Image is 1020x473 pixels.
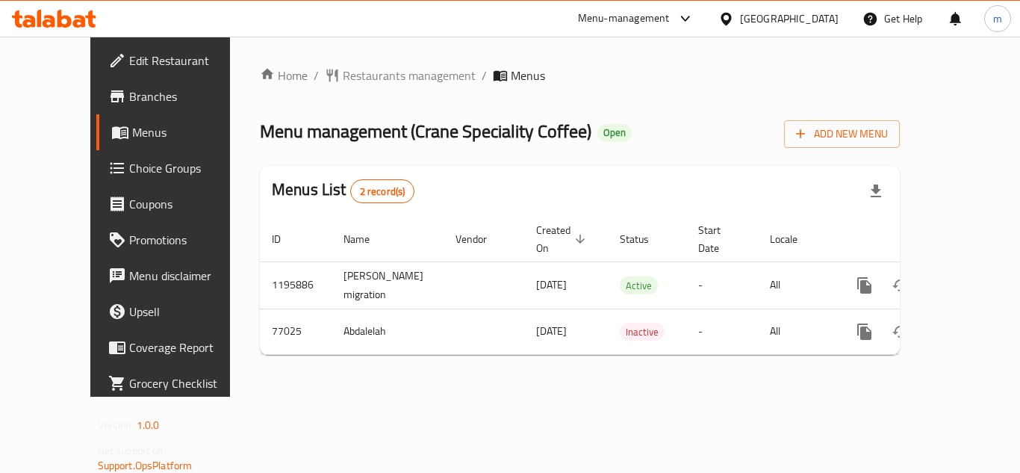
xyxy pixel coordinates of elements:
[96,294,261,330] a: Upsell
[620,230,668,248] span: Status
[858,173,894,209] div: Export file
[98,441,167,460] span: Get support on:
[620,276,658,294] div: Active
[96,150,261,186] a: Choice Groups
[847,314,883,350] button: more
[482,67,487,84] li: /
[511,67,545,84] span: Menus
[698,221,740,257] span: Start Date
[129,159,249,177] span: Choice Groups
[260,67,900,84] nav: breadcrumb
[137,415,160,435] span: 1.0.0
[350,179,415,203] div: Total records count
[129,195,249,213] span: Coupons
[98,415,134,435] span: Version:
[883,314,918,350] button: Change Status
[272,179,414,203] h2: Menus List
[129,52,249,69] span: Edit Restaurant
[455,230,506,248] span: Vendor
[96,258,261,294] a: Menu disclaimer
[758,262,835,309] td: All
[260,114,591,148] span: Menu management ( Crane Speciality Coffee )
[272,230,300,248] span: ID
[96,330,261,365] a: Coverage Report
[260,67,308,84] a: Home
[343,230,389,248] span: Name
[770,230,817,248] span: Locale
[536,275,567,294] span: [DATE]
[129,303,249,321] span: Upsell
[796,125,888,143] span: Add New Menu
[325,67,476,84] a: Restaurants management
[129,338,249,356] span: Coverage Report
[96,222,261,258] a: Promotions
[835,217,1002,262] th: Actions
[597,126,632,139] span: Open
[129,374,249,392] span: Grocery Checklist
[620,324,665,341] span: Inactive
[129,231,249,249] span: Promotions
[578,10,670,28] div: Menu-management
[784,120,900,148] button: Add New Menu
[129,267,249,285] span: Menu disclaimer
[740,10,839,27] div: [GEOGRAPHIC_DATA]
[758,309,835,354] td: All
[96,114,261,150] a: Menus
[96,43,261,78] a: Edit Restaurant
[686,309,758,354] td: -
[883,268,918,303] button: Change Status
[536,321,567,341] span: [DATE]
[332,309,444,354] td: Abdalelah
[132,123,249,141] span: Menus
[351,185,414,199] span: 2 record(s)
[536,221,590,257] span: Created On
[96,365,261,401] a: Grocery Checklist
[260,217,1002,355] table: enhanced table
[332,262,444,309] td: [PERSON_NAME] migration
[993,10,1002,27] span: m
[96,186,261,222] a: Coupons
[260,262,332,309] td: 1195886
[260,309,332,354] td: 77025
[343,67,476,84] span: Restaurants management
[620,277,658,294] span: Active
[686,262,758,309] td: -
[597,124,632,142] div: Open
[96,78,261,114] a: Branches
[314,67,319,84] li: /
[129,87,249,105] span: Branches
[847,268,883,303] button: more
